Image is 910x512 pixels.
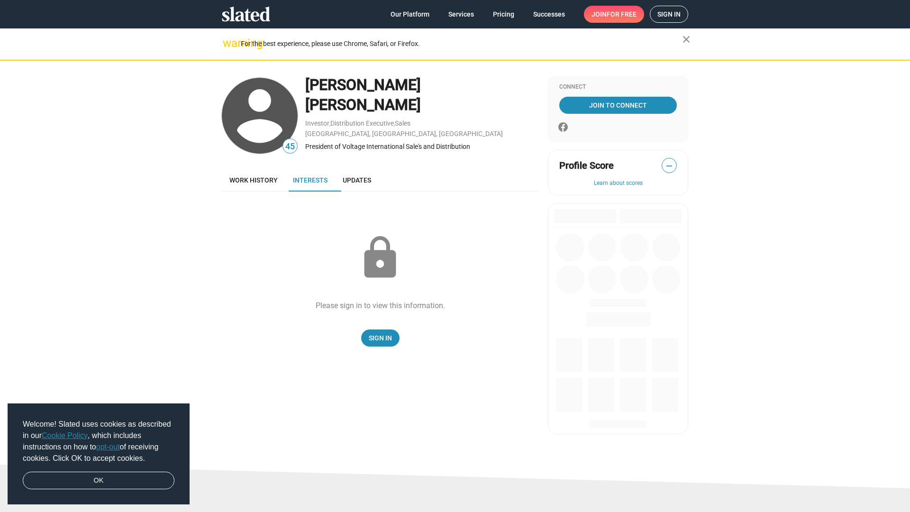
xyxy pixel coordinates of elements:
[316,301,445,311] div: Please sign in to view this information.
[293,176,328,184] span: Interests
[441,6,482,23] a: Services
[485,6,522,23] a: Pricing
[329,121,330,127] span: ,
[42,431,88,439] a: Cookie Policy
[285,169,335,192] a: Interests
[657,6,681,22] span: Sign in
[533,6,565,23] span: Successes
[448,6,474,23] span: Services
[395,119,410,127] a: Sales
[229,176,278,184] span: Work history
[223,37,234,49] mat-icon: warning
[361,329,400,347] a: Sign In
[584,6,644,23] a: Joinfor free
[96,443,120,451] a: opt-out
[305,119,329,127] a: Investor
[241,37,682,50] div: For the best experience, please use Chrome, Safari, or Firefox.
[559,97,677,114] a: Join To Connect
[681,34,692,45] mat-icon: close
[330,119,394,127] a: Distribution Executive
[650,6,688,23] a: Sign in
[526,6,573,23] a: Successes
[559,180,677,187] button: Learn about scores
[662,160,676,172] span: —
[559,83,677,91] div: Connect
[607,6,637,23] span: for free
[383,6,437,23] a: Our Platform
[23,472,174,490] a: dismiss cookie message
[493,6,514,23] span: Pricing
[561,97,675,114] span: Join To Connect
[591,6,637,23] span: Join
[391,6,429,23] span: Our Platform
[356,234,404,282] mat-icon: lock
[305,142,538,151] div: President of Voltage International Sale's and Distribution
[283,140,297,153] span: 45
[343,176,371,184] span: Updates
[222,169,285,192] a: Work history
[23,419,174,464] span: Welcome! Slated uses cookies as described in our , which includes instructions on how to of recei...
[305,130,503,137] a: [GEOGRAPHIC_DATA], [GEOGRAPHIC_DATA], [GEOGRAPHIC_DATA]
[305,75,538,115] div: [PERSON_NAME] [PERSON_NAME]
[394,121,395,127] span: ,
[369,329,392,347] span: Sign In
[559,159,614,172] span: Profile Score
[8,403,190,505] div: cookieconsent
[335,169,379,192] a: Updates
